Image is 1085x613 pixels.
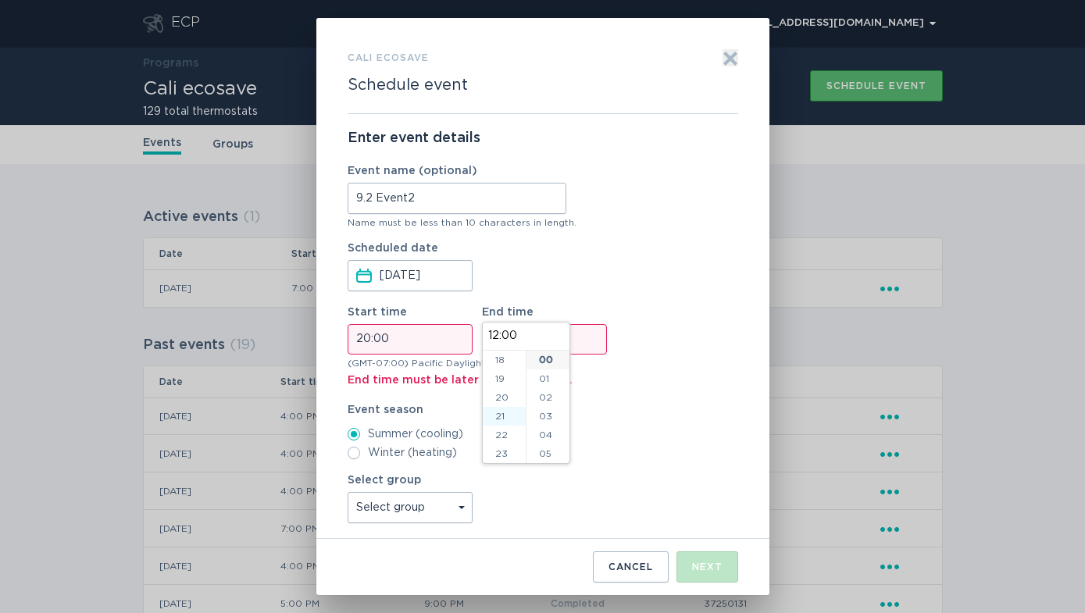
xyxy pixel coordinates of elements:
li: 18 [483,351,526,369]
button: Exit [723,49,738,66]
input: Select a date [380,261,470,290]
label: Winter (heating) [348,447,738,459]
div: Form to create an event [316,18,769,595]
div: End time must be later than start time. [348,368,738,389]
label: Summer (cooling) [348,428,738,440]
label: Select group [348,475,473,523]
div: Cancel [609,562,653,572]
li: 04 [526,426,569,444]
button: Scheduled dateSelect a date [356,267,372,284]
li: 19 [483,369,526,388]
li: 22 [483,426,526,444]
h2: Schedule event [348,76,468,94]
input: Summer (cooling) [348,428,360,440]
label: End time [482,307,607,355]
li: 23 [483,444,526,463]
li: 03 [526,407,569,426]
div: Name must be less than 10 characters in length. [348,218,738,227]
li: 20 [483,388,526,407]
input: Start time [348,324,473,355]
label: Scheduled date [348,243,566,291]
button: Cancel [593,551,669,583]
label: Event name (optional) [348,166,566,176]
li: 05 [526,444,569,463]
button: Next [676,551,738,583]
li: 00 [526,351,569,369]
input: Winter (heating) [348,447,360,459]
select: Select group [348,492,473,523]
li: 01 [526,369,569,388]
p: Enter event details [348,130,738,147]
li: 21 [483,407,526,426]
input: Event name (optional) [348,183,566,214]
label: Event season [348,405,738,415]
label: Start time [348,307,473,355]
li: 02 [526,388,569,407]
div: (GMT-07:00) Pacific Daylight Time [348,358,738,368]
h3: Cali ecosave [348,49,429,66]
div: Next [692,562,723,572]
